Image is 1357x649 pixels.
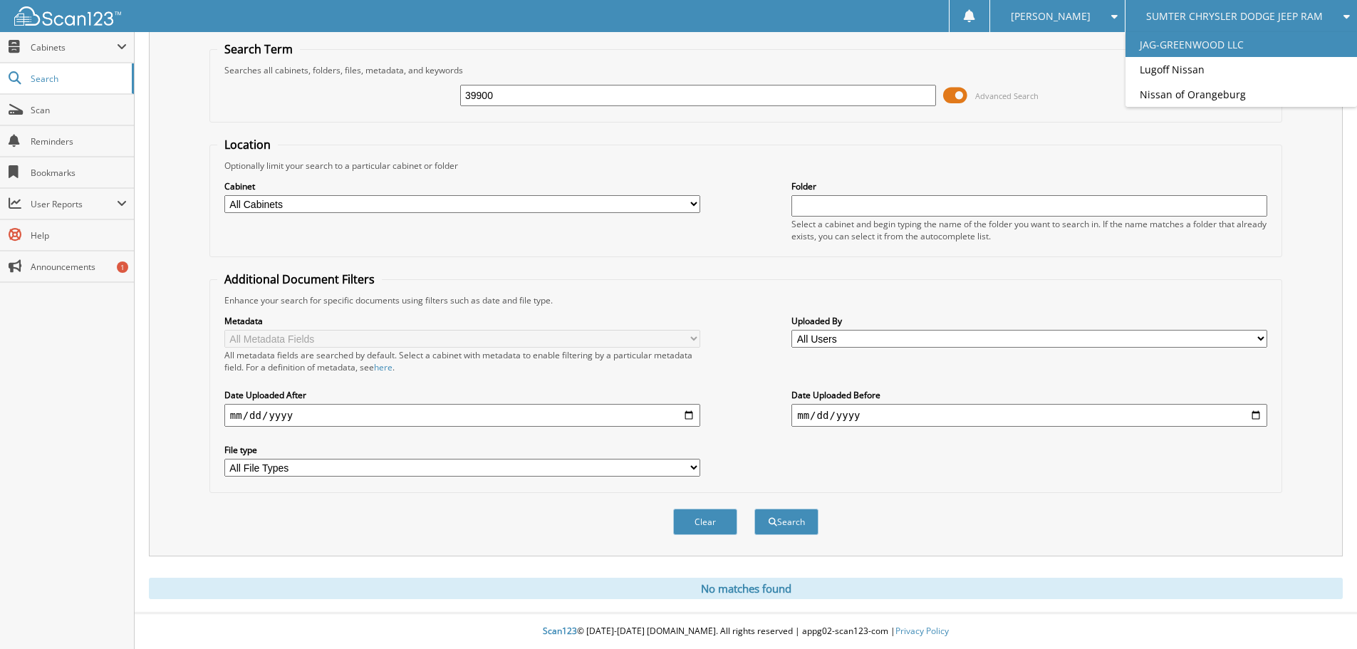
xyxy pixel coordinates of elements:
[31,229,127,242] span: Help
[1125,57,1357,82] a: Lugoff Nissan
[217,137,278,152] legend: Location
[975,90,1039,101] span: Advanced Search
[217,294,1274,306] div: Enhance your search for specific documents using filters such as date and file type.
[217,64,1274,76] div: Searches all cabinets, folders, files, metadata, and keywords
[135,614,1357,649] div: © [DATE]-[DATE] [DOMAIN_NAME]. All rights reserved | appg02-scan123-com |
[224,315,700,327] label: Metadata
[1125,82,1357,107] a: Nissan of Orangeburg
[791,315,1267,327] label: Uploaded By
[217,160,1274,172] div: Optionally limit your search to a particular cabinet or folder
[791,404,1267,427] input: end
[224,444,700,456] label: File type
[1011,12,1091,21] span: [PERSON_NAME]
[1125,32,1357,57] a: JAG-GREENWOOD LLC
[543,625,577,637] span: Scan123
[31,41,117,53] span: Cabinets
[31,198,117,210] span: User Reports
[374,361,392,373] a: here
[673,509,737,535] button: Clear
[754,509,818,535] button: Search
[117,261,128,273] div: 1
[31,261,127,273] span: Announcements
[14,6,121,26] img: scan123-logo-white.svg
[1286,581,1357,649] iframe: Chat Widget
[791,218,1267,242] div: Select a cabinet and begin typing the name of the folder you want to search in. If the name match...
[224,180,700,192] label: Cabinet
[31,73,125,85] span: Search
[224,349,700,373] div: All metadata fields are searched by default. Select a cabinet with metadata to enable filtering b...
[224,389,700,401] label: Date Uploaded After
[1146,12,1323,21] span: SUMTER CHRYSLER DODGE JEEP RAM
[149,578,1343,599] div: No matches found
[224,404,700,427] input: start
[217,271,382,287] legend: Additional Document Filters
[895,625,949,637] a: Privacy Policy
[31,135,127,147] span: Reminders
[791,180,1267,192] label: Folder
[31,104,127,116] span: Scan
[791,389,1267,401] label: Date Uploaded Before
[217,41,300,57] legend: Search Term
[31,167,127,179] span: Bookmarks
